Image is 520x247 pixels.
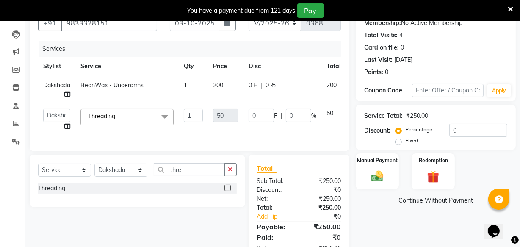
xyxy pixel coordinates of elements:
span: BeanWax - Underarms [80,81,144,89]
div: Card on file: [364,43,399,52]
span: Threading [88,112,115,120]
div: Service Total: [364,111,403,120]
div: Total Visits: [364,31,398,40]
div: 0 [401,43,404,52]
div: Services [39,41,347,57]
div: You have a payment due from 121 days [188,6,296,15]
div: Threading [38,184,65,193]
th: Service [75,57,179,76]
img: _cash.svg [368,169,387,183]
a: Continue Without Payment [357,196,514,205]
button: +91 [38,15,62,31]
div: ₹250.00 [406,111,428,120]
label: Percentage [405,126,432,133]
div: [DATE] [394,56,412,64]
th: Stylist [38,57,75,76]
div: ₹0 [299,232,347,242]
span: | [281,111,282,120]
span: Dakshada [43,81,70,89]
button: Apply [487,84,511,97]
label: Manual Payment [357,157,398,164]
a: x [115,112,119,120]
input: Search by Name/Mobile/Email/Code [61,15,157,31]
div: Paid: [251,232,299,242]
button: Pay [297,3,324,18]
label: Fixed [405,137,418,144]
div: Points: [364,68,383,77]
th: Price [208,57,243,76]
div: Last Visit: [364,56,393,64]
span: 200 [326,81,337,89]
div: Sub Total: [251,177,299,186]
span: 0 % [266,81,276,90]
iframe: chat widget [484,213,512,239]
div: ₹250.00 [299,194,347,203]
div: ₹250.00 [299,222,347,232]
div: 0 [385,68,388,77]
div: ₹0 [307,212,347,221]
span: 1 [184,81,187,89]
span: F [274,111,277,120]
span: 200 [213,81,223,89]
div: ₹250.00 [299,177,347,186]
span: 50 [326,109,333,117]
div: Membership: [364,19,401,28]
div: Payable: [251,222,299,232]
div: Discount: [364,126,390,135]
span: | [260,81,262,90]
div: ₹250.00 [299,203,347,212]
div: Total: [251,203,299,212]
span: % [311,111,316,120]
input: Enter Offer / Coupon Code [412,84,484,97]
div: Coupon Code [364,86,412,95]
div: No Active Membership [364,19,507,28]
th: Disc [243,57,321,76]
input: Search or Scan [154,163,225,176]
span: Total [257,164,277,173]
span: 0 F [249,81,257,90]
th: Qty [179,57,208,76]
label: Redemption [419,157,448,164]
img: _gift.svg [423,169,443,184]
div: Net: [251,194,299,203]
div: Discount: [251,186,299,194]
th: Total [321,57,346,76]
div: 4 [399,31,403,40]
div: ₹0 [299,186,347,194]
a: Add Tip [251,212,307,221]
